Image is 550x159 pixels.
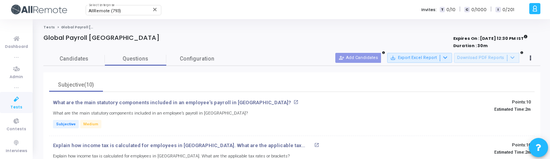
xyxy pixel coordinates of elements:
[464,7,469,13] span: C
[390,55,396,61] mat-icon: save_alt
[43,34,159,42] h4: Global Payroll [GEOGRAPHIC_DATA]
[453,33,528,42] strong: Expires On : [DATE] 12:30 PM IST
[53,154,290,159] h5: Explain how income tax is calculated for employees in [GEOGRAPHIC_DATA]. What are the applicable ...
[471,7,487,13] span: 0/1000
[89,8,121,13] span: AllRemote (793)
[526,143,531,148] span: 10
[459,5,461,13] span: |
[105,55,166,63] span: Questions
[335,53,381,63] button: Add Candidates
[6,148,27,154] span: Interviews
[440,7,445,13] span: T
[293,100,298,105] mat-icon: open_in_new
[339,55,344,61] mat-icon: person_add_alt
[152,7,158,13] mat-icon: Clear
[43,25,540,30] nav: breadcrumb
[10,2,67,17] img: logo
[490,5,492,13] span: |
[80,120,101,128] span: Medium
[61,25,129,30] span: Global Payroll [GEOGRAPHIC_DATA]
[377,143,531,148] p: Points:
[7,126,26,133] span: Contests
[446,7,456,13] span: 0/10
[453,43,488,49] strong: Duration : 30m
[53,120,79,128] span: Subjective
[387,53,452,63] button: Export Excel Report
[53,111,248,116] h5: What are the main statutory components included in an employee’s payroll in [GEOGRAPHIC_DATA]?
[525,150,531,155] span: 2m
[495,7,500,13] span: I
[43,55,105,63] span: Candidates
[10,104,22,111] span: Tests
[10,74,23,80] span: Admin
[53,100,291,106] p: What are the main statutory components included in an employee’s payroll in [GEOGRAPHIC_DATA]?
[377,100,531,105] p: Points:
[421,7,437,13] label: Invites:
[43,25,55,30] a: Tests
[525,107,531,112] span: 2m
[502,7,514,13] span: 0/201
[54,81,98,89] div: Subjective(10)
[53,143,312,149] p: Explain how income tax is calculated for employees in [GEOGRAPHIC_DATA]. What are the applicable ...
[377,107,531,112] p: Estimated Time:
[377,150,531,155] p: Estimated Time:
[180,55,214,63] span: Configuration
[5,44,28,50] span: Dashboard
[454,53,519,63] button: Download PDF Reports
[526,100,531,105] span: 10
[314,143,319,148] mat-icon: open_in_new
